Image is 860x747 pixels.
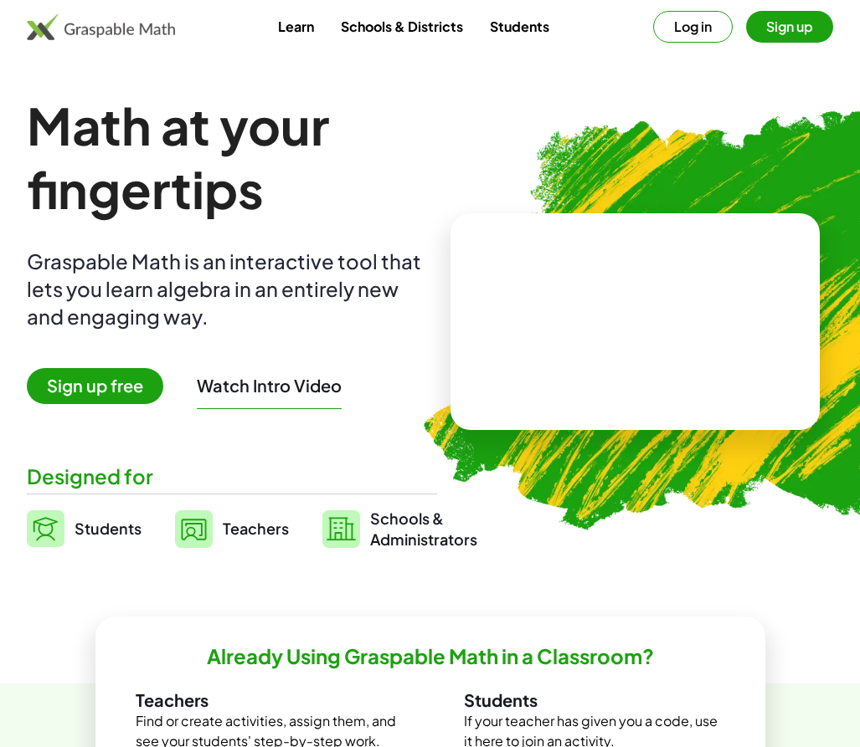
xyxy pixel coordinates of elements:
a: Teachers [175,508,289,550]
div: Designed for [27,463,437,490]
div: Graspable Math is an interactive tool that lets you learn algebra in an entirely new and engaging... [27,248,429,330]
span: Schools & Administrators [370,508,477,550]
span: Students [75,519,142,538]
video: What is this? This is dynamic math notation. Dynamic math notation plays a central role in how Gr... [509,259,760,385]
img: svg%3e [27,510,64,547]
h3: Teachers [136,689,397,711]
img: svg%3e [322,510,360,548]
a: Schools &Administrators [322,508,477,550]
span: Teachers [223,519,289,538]
img: svg%3e [175,510,213,548]
button: Watch Intro Video [197,375,342,397]
a: Learn [265,11,327,42]
button: Log in [653,11,733,43]
h1: Math at your fingertips [27,94,437,221]
h3: Students [464,689,725,711]
h2: Already Using Graspable Math in a Classroom? [207,643,654,669]
a: Schools & Districts [327,11,476,42]
a: Students [27,508,142,550]
button: Sign up [746,11,833,43]
a: Students [476,11,563,42]
span: Sign up free [27,368,163,404]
